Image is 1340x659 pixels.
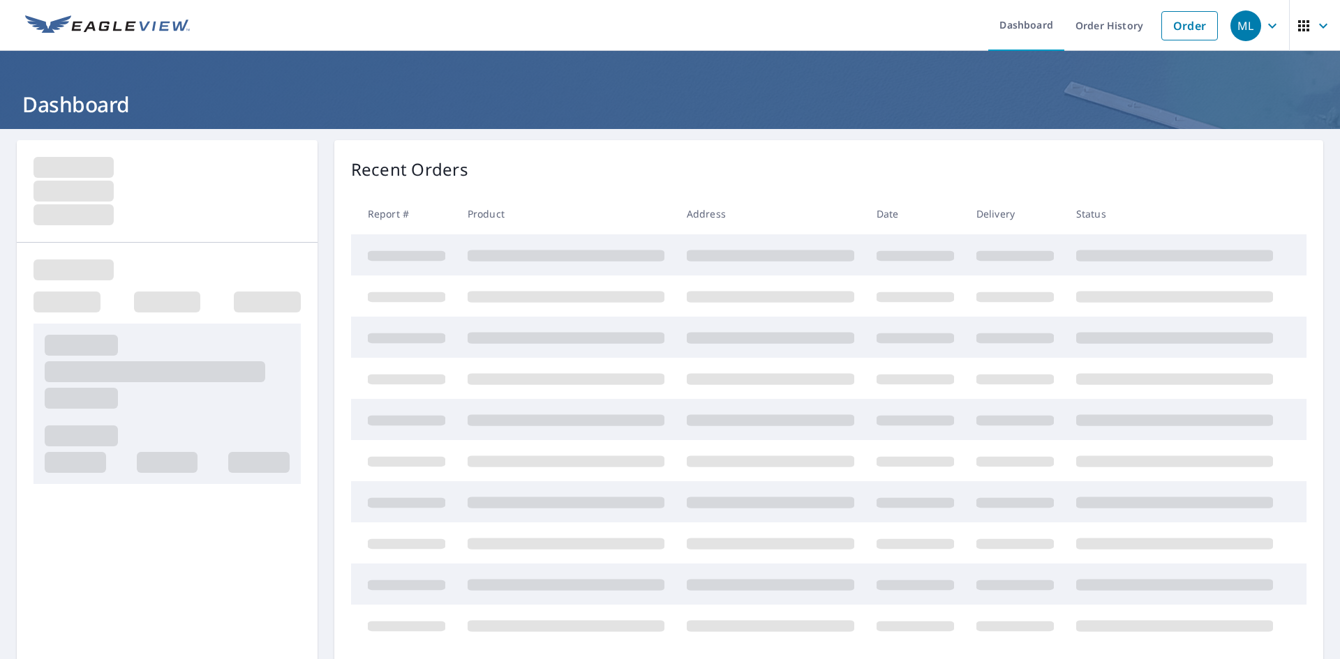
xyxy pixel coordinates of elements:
h1: Dashboard [17,90,1323,119]
th: Report # [351,193,456,234]
p: Recent Orders [351,157,468,182]
th: Delivery [965,193,1065,234]
th: Date [865,193,965,234]
th: Address [676,193,865,234]
th: Product [456,193,676,234]
a: Order [1161,11,1218,40]
img: EV Logo [25,15,190,36]
div: ML [1230,10,1261,41]
th: Status [1065,193,1284,234]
